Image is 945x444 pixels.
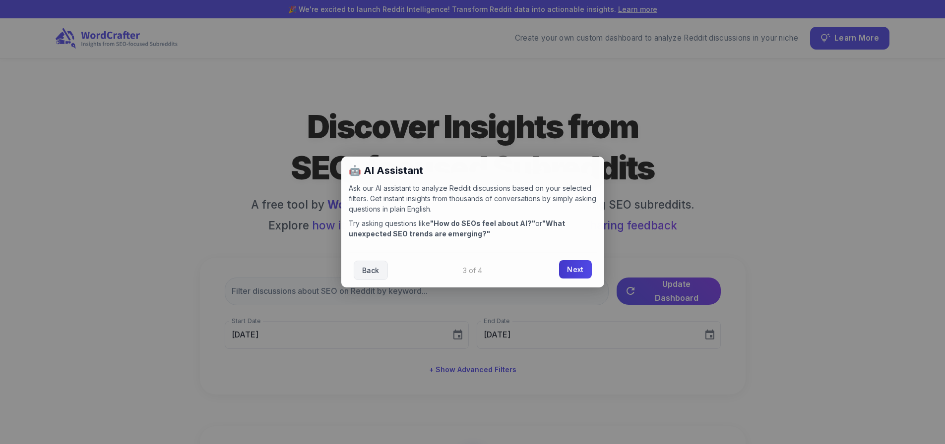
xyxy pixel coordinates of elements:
a: Back [354,261,388,280]
p: Ask our AI assistant to analyze Reddit discussions based on your selected filters. Get instant in... [349,183,597,214]
p: Try asking questions like or [349,218,597,239]
strong: "How do SEOs feel about AI?" [430,219,535,227]
h2: 🤖 AI Assistant [349,164,597,177]
a: Next [559,260,591,278]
